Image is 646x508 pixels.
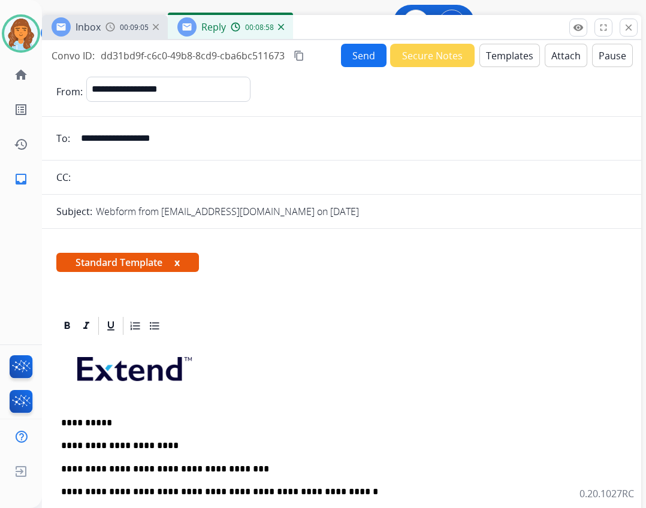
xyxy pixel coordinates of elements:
div: Italic [77,317,95,335]
span: Reply [201,20,226,34]
button: Templates [479,44,540,67]
p: 0.20.1027RC [579,486,634,501]
mat-icon: close [623,22,634,33]
mat-icon: inbox [14,172,28,186]
span: 00:08:58 [245,23,274,32]
p: Convo ID: [52,49,95,63]
button: Pause [592,44,633,67]
div: Bullet List [146,317,164,335]
mat-icon: content_copy [294,50,304,61]
img: avatar [4,17,38,50]
span: Inbox [76,20,101,34]
span: Standard Template [56,253,199,272]
p: CC: [56,170,71,185]
p: Webform from [EMAIL_ADDRESS][DOMAIN_NAME] on [DATE] [96,204,359,219]
mat-icon: home [14,68,28,82]
div: Ordered List [126,317,144,335]
span: dd31bd9f-c6c0-49b8-8cd9-cba6bc511673 [101,49,285,62]
div: Bold [58,317,76,335]
button: Send [341,44,387,67]
mat-icon: history [14,137,28,152]
p: To: [56,131,70,146]
mat-icon: fullscreen [598,22,609,33]
button: Attach [545,44,587,67]
mat-icon: remove_red_eye [573,22,584,33]
button: Secure Notes [390,44,475,67]
mat-icon: list_alt [14,102,28,117]
button: x [174,255,180,270]
span: 00:09:05 [120,23,149,32]
p: From: [56,84,83,99]
p: Subject: [56,204,92,219]
div: Underline [102,317,120,335]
